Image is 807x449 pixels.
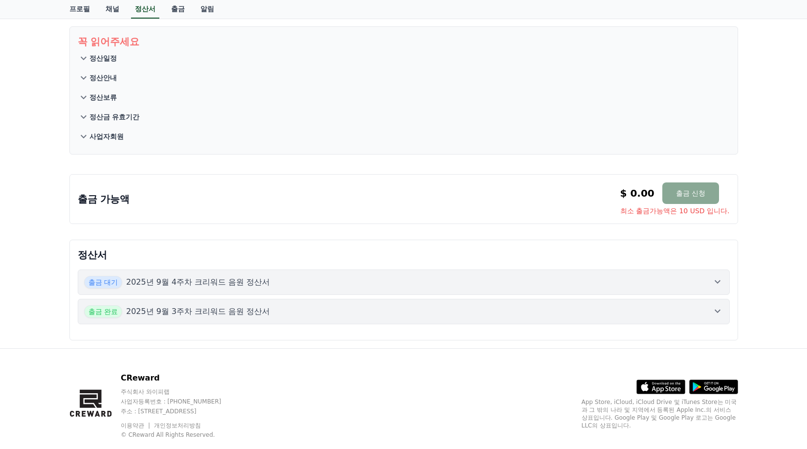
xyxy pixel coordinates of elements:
[78,127,730,146] button: 사업자회원
[121,388,240,396] p: 주식회사 와이피랩
[121,372,240,384] p: CReward
[89,73,117,83] p: 정산안내
[78,88,730,107] button: 정산보류
[78,269,730,295] button: 출금 대기 2025년 9월 4주차 크리워드 음원 정산서
[89,53,117,63] p: 정산일정
[78,192,130,206] p: 출금 가능액
[126,306,270,317] p: 2025년 9월 3주차 크리워드 음원 정산서
[78,248,730,262] p: 정산서
[582,398,738,429] p: App Store, iCloud, iCloud Drive 및 iTunes Store는 미국과 그 밖의 나라 및 지역에서 등록된 Apple Inc.의 서비스 상표입니다. Goo...
[84,305,122,318] span: 출금 완료
[121,398,240,405] p: 사업자등록번호 : [PHONE_NUMBER]
[78,48,730,68] button: 정산일정
[121,431,240,439] p: © CReward All Rights Reserved.
[89,112,140,122] p: 정산금 유효기간
[89,132,124,141] p: 사업자회원
[78,68,730,88] button: 정산안내
[84,276,122,289] span: 출금 대기
[620,206,730,216] span: 최소 출금가능액은 10 USD 입니다.
[620,186,654,200] p: $ 0.00
[121,407,240,415] p: 주소 : [STREET_ADDRESS]
[89,92,117,102] p: 정산보류
[662,182,719,204] button: 출금 신청
[121,422,152,429] a: 이용약관
[78,299,730,324] button: 출금 완료 2025년 9월 3주차 크리워드 음원 정산서
[78,107,730,127] button: 정산금 유효기간
[78,35,730,48] p: 꼭 읽어주세요
[126,276,270,288] p: 2025년 9월 4주차 크리워드 음원 정산서
[154,422,201,429] a: 개인정보처리방침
